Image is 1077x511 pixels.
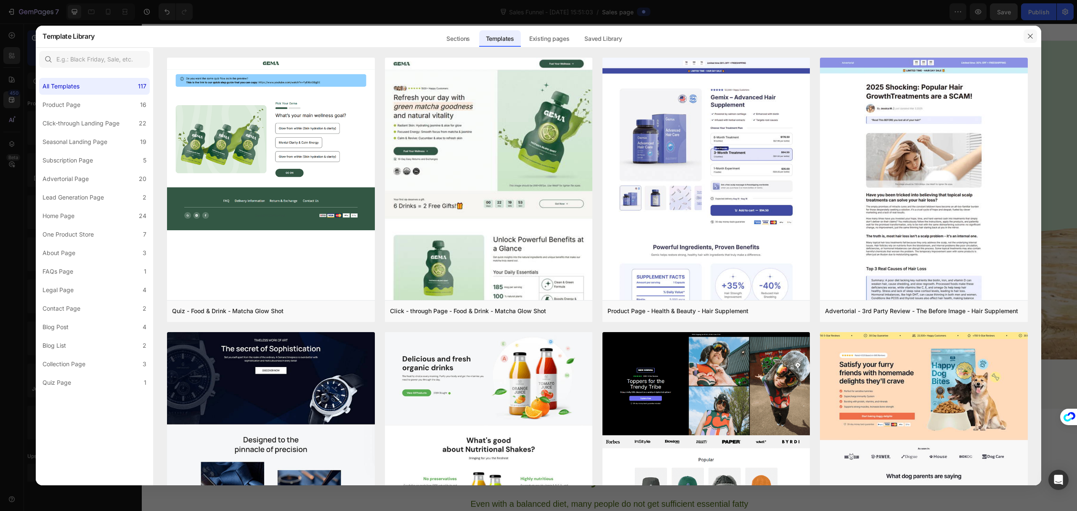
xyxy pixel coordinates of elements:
[42,192,104,202] div: Lead Generation Page
[222,103,436,150] h1: Discover the Power of Essential Fatty Acids
[172,306,284,316] div: Quiz - Food & Drink - Matcha Glow Shot
[42,341,66,351] div: Blog List
[42,100,80,110] div: Product Page
[143,303,146,314] div: 2
[631,347,676,371] img: gempages_432750572815254551-71ed4ced-0322-4426-9f3d-d21472cc8a0a.png
[42,378,71,388] div: Quiz Page
[440,30,476,47] div: Sections
[235,224,275,232] p: buy now
[42,322,69,332] div: Blog Post
[42,359,85,369] div: Collection Page
[143,322,146,332] div: 4
[140,100,146,110] div: 16
[144,266,146,277] div: 1
[665,43,700,56] p: Try Gem
[222,42,281,57] img: gempages_432750572815254551-1349f2bb-c22e-46db-bc68-41a7e34e8480.webp
[317,419,618,466] h2: Why Supplement with Essential Fatty Acids?
[144,378,146,388] div: 1
[578,30,629,47] div: Saved Library
[143,341,146,351] div: 2
[42,229,94,240] div: One Product Store
[652,39,714,60] a: Try Gem15
[479,30,521,47] div: Templates
[390,306,546,316] div: Click - through Page - Food & Drink - Matcha Glow Shot
[256,352,308,365] img: gempages_432750572815254551-dc4124ae-d69a-4f52-9342-fd6e04f1a8a0.png
[223,158,435,192] p: Unlock your potential with our premium Essential Fatty Acid (EFA) capsules, meticulously crafted ...
[607,306,748,316] div: Product Page - Health & Beauty - Hair Supplement
[42,211,74,221] div: Home Page
[42,137,107,147] div: Seasonal Landing Page
[143,192,146,202] div: 2
[140,137,146,147] div: 19
[167,58,374,230] img: quiz-1.png
[42,174,89,184] div: Advertorial Page
[42,248,75,258] div: About Page
[42,303,80,314] div: Contact Page
[143,229,146,240] div: 7
[139,211,146,221] div: 24
[42,285,74,295] div: Legal Page
[139,174,146,184] div: 20
[825,306,1018,316] div: Advertorial - 3rd Party Review - The Before Image - Hair Supplement
[1048,470,1069,490] div: Open Intercom Messenger
[42,118,119,128] div: Click-through Landing Page
[139,118,146,128] div: 22
[42,266,73,277] div: FAQs Page
[501,351,558,367] img: gempages_432750572815254551-385b9199-f943-46d9-a539-d2bdce719606.png
[523,30,576,47] div: Existing pages
[694,44,700,51] sup: 15
[42,25,94,47] h2: Template Library
[143,248,146,258] div: 3
[384,349,427,368] img: gempages_432750572815254551-87611b01-590f-4dcc-a9c6-971216515a09.png
[138,81,146,91] div: 117
[42,155,93,165] div: Subscription Page
[39,51,150,68] input: E.g.: Black Friday, Sale, etc.
[222,215,289,239] a: buy now
[143,155,146,165] div: 5
[143,285,146,295] div: 4
[143,359,146,369] div: 3
[318,475,618,509] p: Even with a balanced diet, many people do not get sufficient essential fatty acids. Our convenien...
[42,81,80,91] div: All Templates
